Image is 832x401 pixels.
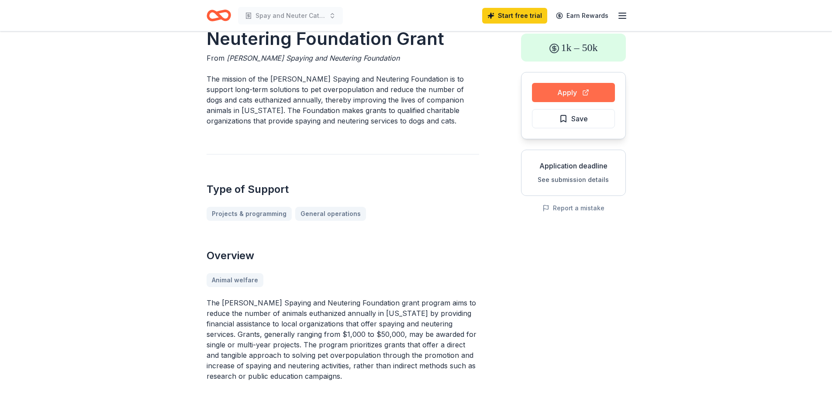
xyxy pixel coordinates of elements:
div: Application deadline [528,161,618,171]
button: Report a mistake [542,203,604,213]
button: See submission details [538,175,609,185]
div: 1k – 50k [521,34,626,62]
a: Projects & programming [207,207,292,221]
button: Apply [532,83,615,102]
button: Spay and Neuter Cats and Dogs All Around NY [238,7,343,24]
button: Save [532,109,615,128]
span: [PERSON_NAME] Spaying and Neutering Foundation [227,54,400,62]
span: Spay and Neuter Cats and Dogs All Around NY [255,10,325,21]
a: General operations [295,207,366,221]
p: The [PERSON_NAME] Spaying and Neutering Foundation grant program aims to reduce the number of ani... [207,298,479,381]
div: From [207,53,479,63]
h2: Overview [207,249,479,263]
p: The mission of the [PERSON_NAME] Spaying and Neutering Foundation is to support long-term solutio... [207,74,479,126]
span: Save [571,113,588,124]
a: Earn Rewards [551,8,614,24]
a: Start free trial [482,8,547,24]
a: Home [207,5,231,26]
h2: Type of Support [207,182,479,196]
